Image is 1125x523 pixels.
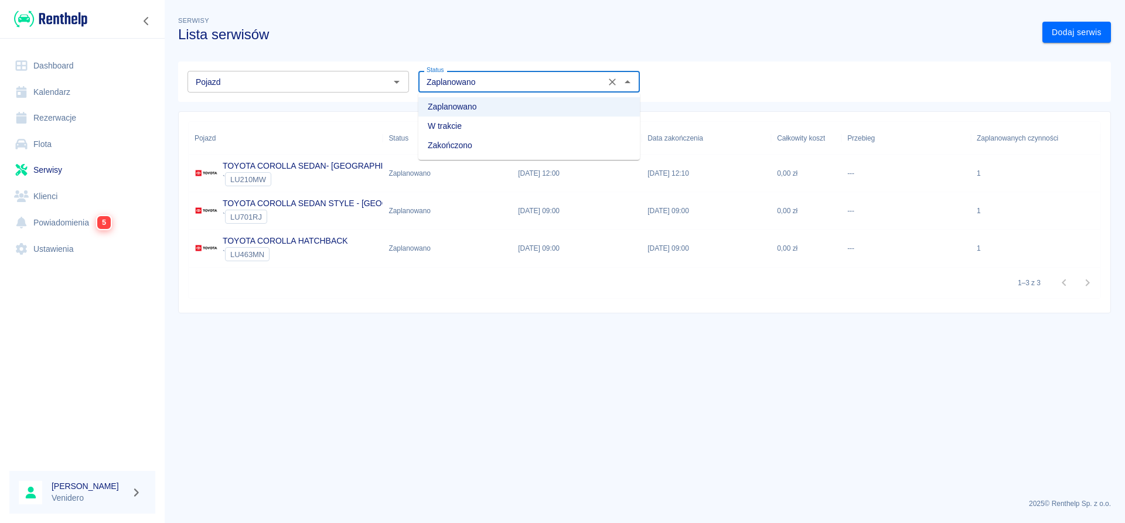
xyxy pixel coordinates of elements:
[771,122,841,155] div: Całkowity koszt
[647,243,689,254] p: [DATE] 09:00
[195,199,218,223] img: Image
[52,492,127,504] p: Venidero
[977,206,981,216] div: 1
[518,243,560,254] p: [DATE] 09:00
[841,230,971,267] div: ---
[841,122,971,155] div: Przebieg
[223,210,446,224] div: `
[518,168,560,179] p: [DATE] 12:00
[1042,22,1111,43] a: Dodaj serwis
[841,155,971,192] div: ---
[9,157,155,183] a: Serwisy
[977,243,981,254] div: 1
[777,122,825,155] div: Całkowity koszt
[9,131,155,158] a: Flota
[418,136,640,155] li: Zakończono
[841,192,971,230] div: ---
[223,197,446,210] p: TOYOTA COROLLA SEDAN STYLE - [GEOGRAPHIC_DATA]
[604,74,621,90] button: Wyczyść
[418,117,640,136] li: W trakcie
[771,192,841,230] div: 0,00 zł
[97,216,111,229] span: 5
[647,206,689,216] p: [DATE] 09:00
[195,122,216,155] div: Pojazd
[223,235,348,247] p: TOYOTA COROLLA HATCHBACK
[9,9,87,29] a: Renthelp logo
[977,168,981,179] div: 1
[189,122,383,155] div: Pojazd
[418,97,640,117] li: Zaplanowano
[9,79,155,105] a: Kalendarz
[178,26,1033,43] h3: Lista serwisów
[226,175,271,184] span: LU210MW
[619,74,636,90] button: Zamknij
[138,13,155,29] button: Zwiń nawigację
[847,122,875,155] div: Przebieg
[512,122,642,155] div: Data rozpoczęcia
[195,237,218,260] img: Image
[427,66,444,74] label: Status
[642,122,771,155] div: Data zakończenia
[226,250,269,259] span: LU463MN
[9,105,155,131] a: Rezerwacje
[388,74,405,90] button: Otwórz
[9,183,155,210] a: Klienci
[647,168,689,179] p: [DATE] 12:10
[518,206,560,216] p: [DATE] 09:00
[771,230,841,267] div: 0,00 zł
[223,160,416,172] p: TOYOTA COROLLA SEDAN- [GEOGRAPHIC_DATA]
[647,122,703,155] div: Data zakończenia
[9,236,155,262] a: Ustawienia
[178,17,209,24] span: Serwisy
[178,498,1111,509] p: 2025 © Renthelp Sp. z o.o.
[971,122,1100,155] div: Zaplanowanych czynności
[771,155,841,192] div: 0,00 zł
[195,162,218,185] img: Image
[388,206,431,216] div: Zaplanowano
[388,168,431,179] div: Zaplanowano
[388,122,408,155] div: Status
[14,9,87,29] img: Renthelp logo
[977,122,1058,155] div: Zaplanowanych czynności
[223,172,416,186] div: `
[388,243,431,254] div: Zaplanowano
[9,209,155,236] a: Powiadomienia5
[223,247,348,261] div: `
[52,480,127,492] h6: [PERSON_NAME]
[9,53,155,79] a: Dashboard
[1018,278,1041,288] p: 1–3 z 3
[226,213,267,221] span: LU701RJ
